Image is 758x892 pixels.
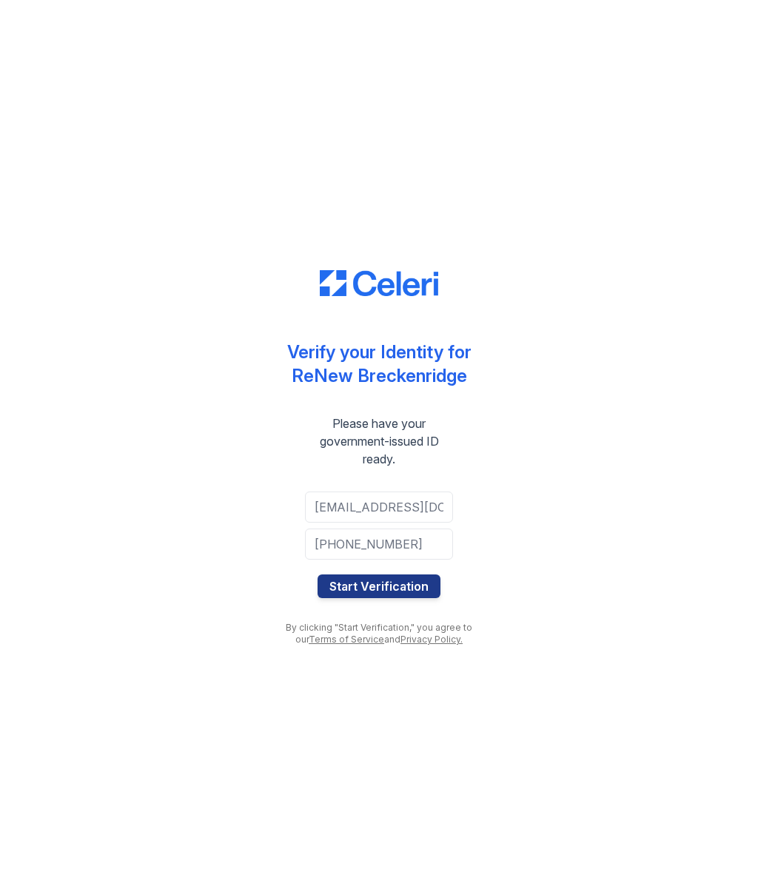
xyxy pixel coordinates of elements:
a: Terms of Service [309,634,384,645]
input: Email [305,492,453,523]
div: Please have your government-issued ID ready. [275,415,483,468]
div: Verify your Identity for ReNew Breckenridge [287,341,472,388]
div: By clicking "Start Verification," you agree to our and [275,622,483,645]
a: Privacy Policy. [400,634,463,645]
input: Phone [305,529,453,560]
button: Start Verification [318,574,440,598]
img: CE_Logo_Blue-a8612792a0a2168367f1c8372b55b34899dd931a85d93a1a3d3e32e68fde9ad4.png [320,270,438,297]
